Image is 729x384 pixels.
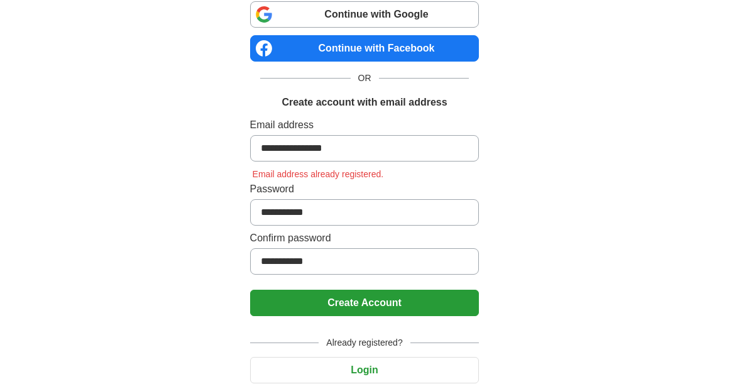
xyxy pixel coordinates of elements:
label: Password [250,182,480,197]
a: Login [250,365,480,375]
span: Email address already registered. [250,169,386,179]
label: Email address [250,118,480,133]
span: OR [351,72,379,85]
a: Continue with Google [250,1,480,28]
button: Create Account [250,290,480,316]
a: Continue with Facebook [250,35,480,62]
h1: Create account with email address [282,95,447,110]
button: Login [250,357,480,383]
span: Already registered? [319,336,410,349]
label: Confirm password [250,231,480,246]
